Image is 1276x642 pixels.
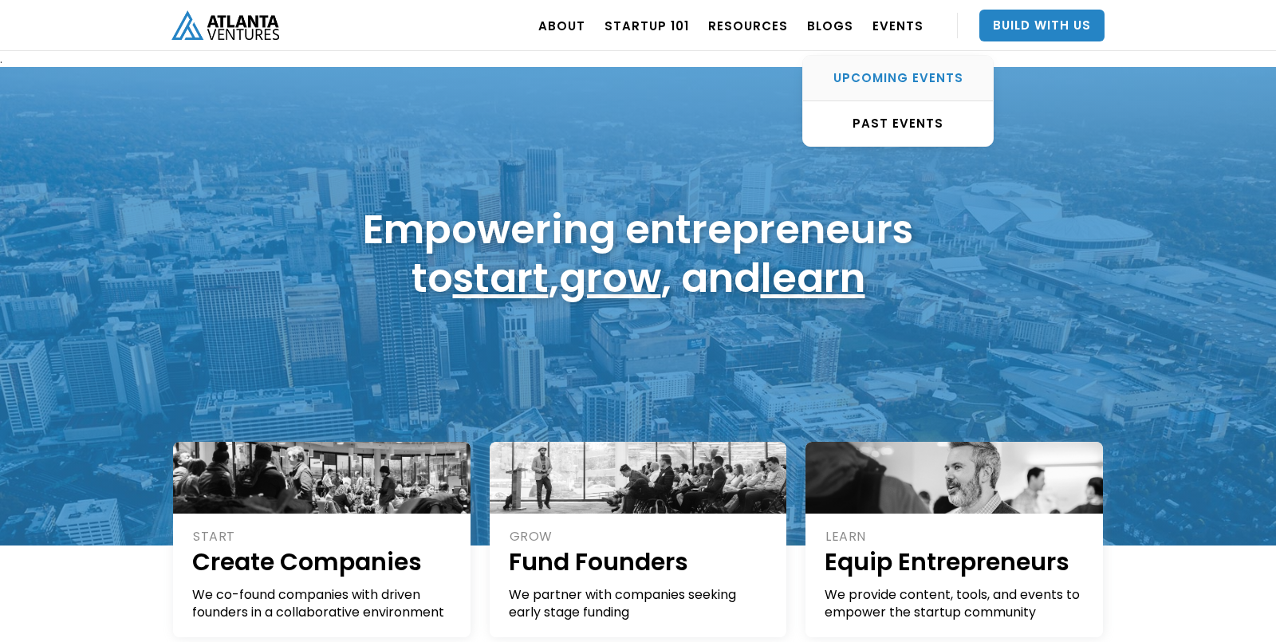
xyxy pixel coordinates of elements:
a: LEARNEquip EntrepreneursWe provide content, tools, and events to empower the startup community [805,442,1103,637]
h1: Equip Entrepreneurs [825,546,1085,578]
h1: Create Companies [192,546,453,578]
div: We partner with companies seeking early stage funding [509,586,770,621]
a: STARTCreate CompaniesWe co-found companies with driven founders in a collaborative environment [173,442,471,637]
a: Build With Us [979,10,1105,41]
h1: Fund Founders [509,546,770,578]
div: LEARN [825,528,1085,546]
a: learn [761,250,865,306]
div: We provide content, tools, and events to empower the startup community [825,586,1085,621]
div: We co-found companies with driven founders in a collaborative environment [192,586,453,621]
a: UPCOMING EVENTS [803,56,993,101]
div: PAST EVENTS [803,116,993,132]
a: PAST EVENTS [803,101,993,146]
a: RESOURCES [708,3,788,48]
div: GROW [510,528,770,546]
a: BLOGS [807,3,853,48]
a: EVENTS [872,3,924,48]
a: Startup 101 [605,3,689,48]
a: start [453,250,549,306]
a: GROWFund FoundersWe partner with companies seeking early stage funding [490,442,787,637]
a: ABOUT [538,3,585,48]
h1: Empowering entrepreneurs to , , and [363,205,913,302]
div: UPCOMING EVENTS [803,70,993,86]
div: START [193,528,453,546]
a: grow [559,250,661,306]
